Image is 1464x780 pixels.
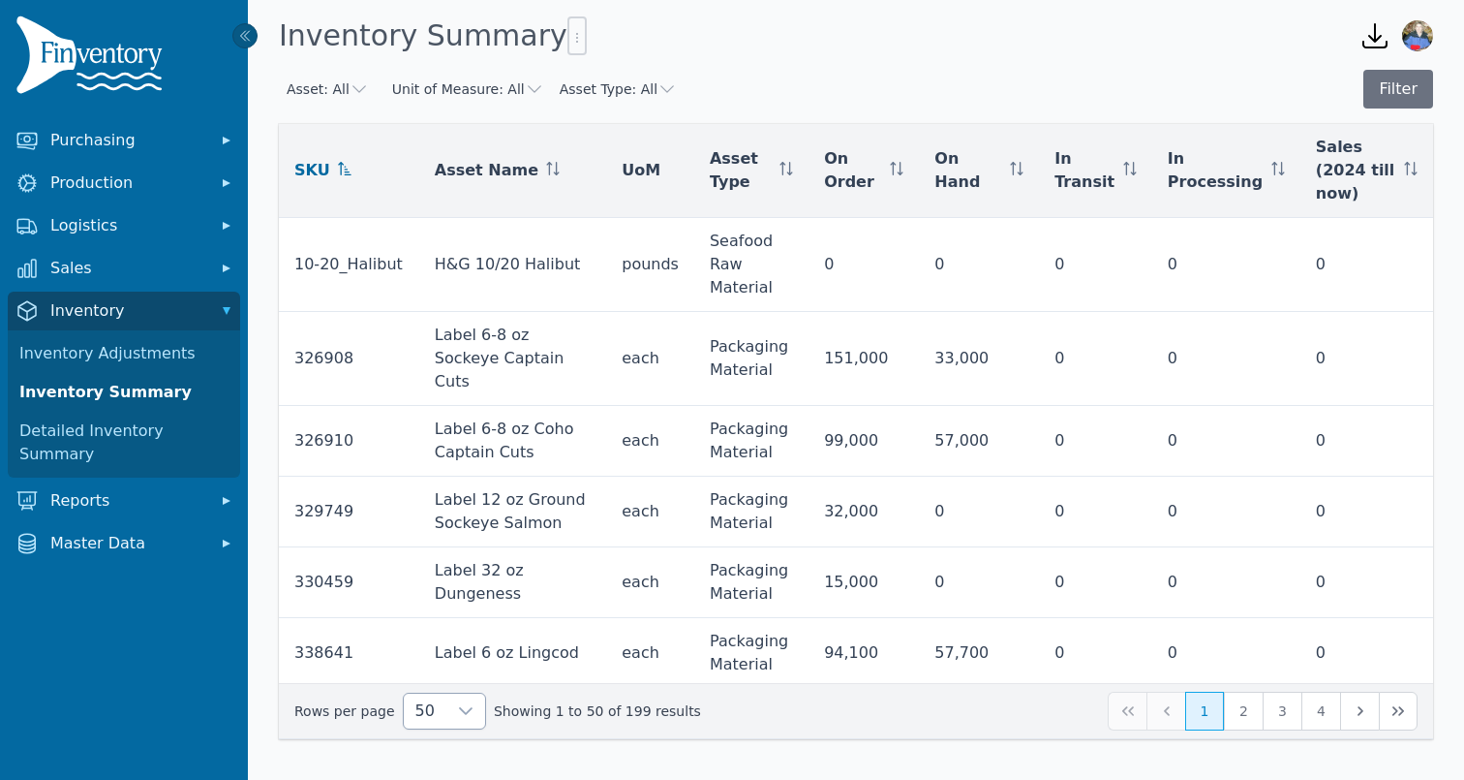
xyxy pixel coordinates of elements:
button: Inventory [8,292,240,330]
button: Master Data [8,524,240,563]
span: In Transit [1054,147,1115,194]
td: Seafood Raw Material [694,218,808,312]
td: Label 6-8 oz Sockeye Captain Cuts [419,312,606,406]
span: On Hand [934,147,1002,194]
div: 32,000 [824,500,903,523]
span: Rows per page [404,694,446,729]
td: each [606,477,694,547]
td: each [606,547,694,618]
img: Jennifer Keith [1402,20,1433,51]
td: each [606,618,694,689]
td: 0 [1300,406,1433,477]
img: Finventory [15,16,170,102]
div: 94,100 [824,641,903,665]
td: H&G 10/20 Halibut [419,218,606,312]
td: Packaging Material [694,312,808,406]
span: Reports [50,489,205,513]
button: Last Page [1379,692,1418,731]
td: pounds [606,218,694,312]
div: 0 [1054,571,1137,594]
div: 0 [934,500,1023,523]
a: Inventory Summary [12,373,236,412]
h1: Inventory Summary [279,16,587,55]
span: In Processing [1168,147,1264,194]
span: Logistics [50,214,205,237]
td: Label 12 oz Ground Sockeye Salmon [419,477,606,547]
div: 0 [1054,500,1137,523]
div: 57,700 [934,641,1023,665]
div: 0 [934,253,1023,276]
div: 15,000 [824,571,903,594]
td: 330459 [279,547,419,618]
td: Packaging Material [694,406,808,477]
td: 326910 [279,406,419,477]
div: 0 [1168,571,1285,594]
td: Packaging Material [694,618,808,689]
div: 0 [1054,347,1137,370]
td: 329749 [279,477,419,547]
td: Label 6 oz Lingcod [419,618,606,689]
td: 326908 [279,312,419,406]
a: Detailed Inventory Summary [12,412,236,474]
div: 99,000 [824,429,903,452]
button: Page 4 [1301,692,1340,731]
td: Packaging Material [694,477,808,547]
td: 0 [1300,477,1433,547]
span: On Order [824,147,882,194]
td: 338641 [279,618,419,689]
button: Asset: All [287,79,369,99]
button: Sales [8,249,240,288]
button: Purchasing [8,121,240,160]
div: 0 [824,253,903,276]
div: 0 [1168,253,1285,276]
span: UoM [622,159,660,182]
div: 57,000 [934,429,1023,452]
span: SKU [294,159,330,182]
button: Reports [8,482,240,520]
span: Asset Name [435,159,538,182]
div: 0 [1168,429,1285,452]
td: 0 [1300,312,1433,406]
span: Purchasing [50,129,205,152]
button: Next Page [1340,692,1379,731]
button: Unit of Measure: All [392,79,544,99]
div: 0 [934,571,1023,594]
span: Asset Type [710,147,772,194]
span: Master Data [50,532,205,555]
div: 0 [1054,253,1137,276]
button: Asset Type: All [560,79,677,99]
span: Inventory [50,299,205,323]
div: 0 [1054,429,1137,452]
td: 0 [1300,218,1433,312]
td: 0 [1300,618,1433,689]
button: Production [8,164,240,203]
td: Packaging Material [694,547,808,618]
td: 0 [1300,547,1433,618]
div: 33,000 [934,347,1023,370]
button: Logistics [8,206,240,245]
td: Label 32 oz Dungeness [419,547,606,618]
a: Inventory Adjustments [12,334,236,373]
div: 0 [1168,641,1285,665]
td: each [606,406,694,477]
td: each [606,312,694,406]
div: 0 [1168,500,1285,523]
div: 0 [1054,641,1137,665]
span: Sales [50,257,205,280]
button: Filter [1363,70,1433,109]
td: 10-20_Halibut [279,218,419,312]
button: Page 2 [1224,692,1263,731]
div: 151,000 [824,347,903,370]
span: Production [50,172,205,195]
button: Page 3 [1263,692,1301,731]
span: Sales (2024 till now) [1316,136,1396,205]
button: Page 1 [1185,692,1224,731]
div: 0 [1168,347,1285,370]
td: Label 6-8 oz Coho Captain Cuts [419,406,606,477]
span: Showing 1 to 50 of 199 results [494,702,701,721]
